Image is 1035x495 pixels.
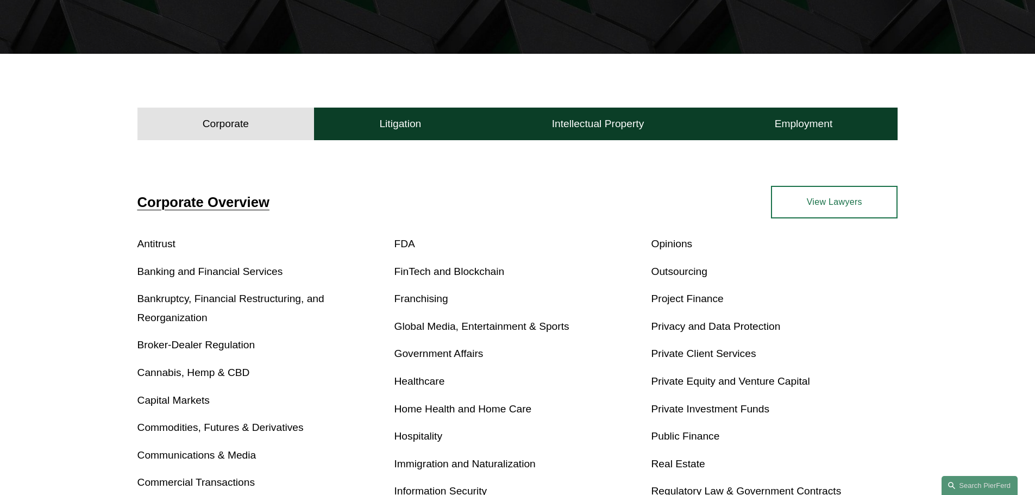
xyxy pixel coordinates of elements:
[394,238,415,249] a: FDA
[137,367,250,378] a: Cannabis, Hemp & CBD
[137,339,255,350] a: Broker-Dealer Regulation
[137,195,269,210] a: Corporate Overview
[137,394,210,406] a: Capital Markets
[394,321,569,332] a: Global Media, Entertainment & Sports
[651,403,769,415] a: Private Investment Funds
[651,238,692,249] a: Opinions
[651,321,780,332] a: Privacy and Data Protection
[651,266,707,277] a: Outsourcing
[394,348,484,359] a: Government Affairs
[137,422,304,433] a: Commodities, Futures & Derivatives
[552,117,644,130] h4: Intellectual Property
[651,430,719,442] a: Public Finance
[394,293,448,304] a: Franchising
[651,348,756,359] a: Private Client Services
[394,375,445,387] a: Healthcare
[137,449,256,461] a: Communications & Media
[942,476,1018,495] a: Search this site
[394,266,505,277] a: FinTech and Blockchain
[771,186,898,218] a: View Lawyers
[394,458,536,469] a: Immigration and Naturalization
[137,266,283,277] a: Banking and Financial Services
[394,403,532,415] a: Home Health and Home Care
[137,477,255,488] a: Commercial Transactions
[379,117,421,130] h4: Litigation
[651,375,810,387] a: Private Equity and Venture Capital
[775,117,833,130] h4: Employment
[651,458,705,469] a: Real Estate
[137,238,175,249] a: Antitrust
[137,293,324,323] a: Bankruptcy, Financial Restructuring, and Reorganization
[394,430,443,442] a: Hospitality
[651,293,723,304] a: Project Finance
[203,117,249,130] h4: Corporate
